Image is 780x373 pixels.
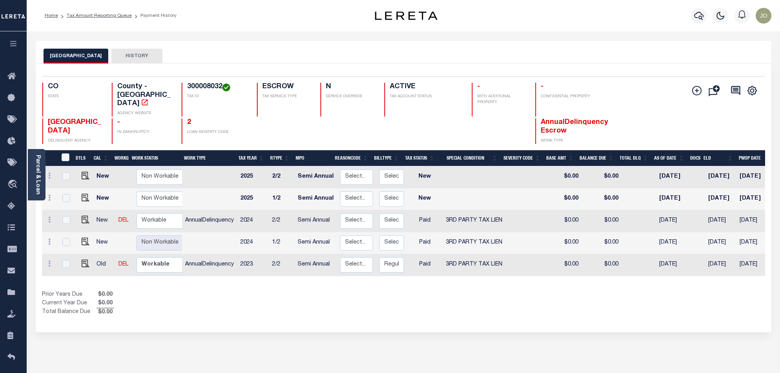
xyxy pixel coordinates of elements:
td: Total Balance Due [42,308,96,317]
td: New [93,188,115,210]
td: 2/2 [269,254,295,276]
p: WITH ADDITIONAL PROPERTY [477,94,526,106]
td: $0.00 [582,232,622,254]
td: AnnualDelinquency [182,210,237,232]
span: - [541,83,544,90]
td: Semi Annual [295,166,337,188]
td: [DATE] [705,210,736,232]
p: TAX ID [187,94,248,100]
span: 2 [187,119,191,126]
td: [DATE] [656,210,692,232]
td: AnnualDelinquency [182,254,237,276]
td: New [407,166,442,188]
td: Paid [407,254,442,276]
td: [DATE] [656,166,692,188]
th: PWOP Date: activate to sort column ascending [736,150,772,166]
h4: County - [GEOGRAPHIC_DATA] [117,83,172,108]
span: 3RD PARTY TAX LIEN [446,262,502,267]
td: 1/2 [269,232,295,254]
th: ReasonCode: activate to sort column ascending [332,150,371,166]
th: Work Status [129,150,182,166]
td: New [93,210,115,232]
span: [GEOGRAPHIC_DATA] [48,119,101,135]
td: 2024 [237,210,269,232]
p: TAX ACCOUNT STATUS [390,94,463,100]
span: $0.00 [96,308,114,317]
p: IN BANKRUPTCY [117,129,172,135]
th: WorkQ [111,150,129,166]
th: RType: activate to sort column ascending [267,150,293,166]
th: Severity Code: activate to sort column ascending [500,150,543,166]
th: As of Date: activate to sort column ascending [651,150,687,166]
p: TAX SERVICE TYPE [262,94,311,100]
td: [DATE] [736,232,772,254]
p: DELINQUENT AGENCY [48,138,103,144]
th: Work Type [181,150,235,166]
td: Semi Annual [295,210,337,232]
td: 2/2 [269,166,295,188]
td: New [93,232,115,254]
td: [DATE] [736,166,772,188]
td: Paid [407,210,442,232]
a: DEL [118,218,129,223]
span: $0.00 [96,291,114,299]
th: MPO [293,150,332,166]
td: 2/2 [269,210,295,232]
img: svg+xml;base64,PHN2ZyB4bWxucz0iaHR0cDovL3d3dy53My5vcmcvMjAwMC9zdmciIHBvaW50ZXItZXZlbnRzPSJub25lIi... [756,8,771,24]
td: 1/2 [269,188,295,210]
p: STATE [48,94,103,100]
h4: ESCROW [262,83,311,91]
p: LOAN SEVERITY CODE [187,129,248,135]
td: $0.00 [548,232,582,254]
th: Total DLQ: activate to sort column ascending [616,150,651,166]
td: Semi Annual [295,232,337,254]
th: Special Condition: activate to sort column ascending [438,150,500,166]
th: CAL: activate to sort column ascending [91,150,111,166]
p: WORK TYPE [541,138,596,144]
a: DEL [118,262,129,267]
th: Balance Due: activate to sort column ascending [576,150,616,166]
th: Tax Year: activate to sort column ascending [235,150,267,166]
p: AGENCY WEBSITE [117,111,172,116]
td: Semi Annual [295,254,337,276]
span: 3RD PARTY TAX LIEN [446,240,502,245]
td: Old [93,254,115,276]
td: Prior Years Due [42,291,96,299]
button: [GEOGRAPHIC_DATA] [44,49,108,64]
button: HISTORY [111,49,162,64]
th: &nbsp;&nbsp;&nbsp;&nbsp;&nbsp;&nbsp;&nbsp;&nbsp;&nbsp;&nbsp; [42,150,57,166]
a: Home [45,13,58,18]
th: Base Amt: activate to sort column ascending [543,150,576,166]
td: New [407,188,442,210]
td: 2025 [237,188,269,210]
td: [DATE] [656,254,692,276]
h4: 300008032 [187,83,248,91]
td: $0.00 [582,188,622,210]
td: New [93,166,115,188]
p: CONFIDENTIAL PROPERTY [541,94,596,100]
th: ELD: activate to sort column ascending [700,150,736,166]
td: [DATE] [705,254,736,276]
a: Tax Amount Reporting Queue [67,13,132,18]
td: $0.00 [548,188,582,210]
td: $0.00 [548,210,582,232]
td: [DATE] [705,188,736,210]
td: [DATE] [736,210,772,232]
td: $0.00 [582,210,622,232]
td: $0.00 [548,166,582,188]
td: [DATE] [705,166,736,188]
td: [DATE] [736,188,772,210]
th: Tax Status: activate to sort column ascending [402,150,438,166]
span: AnnualDelinquency Escrow [541,119,608,135]
h4: N [326,83,375,91]
h4: CO [48,83,103,91]
td: [DATE] [736,254,772,276]
td: $0.00 [582,166,622,188]
li: Payment History [132,12,176,19]
a: Parcel & Loan [35,155,40,195]
p: SERVICE OVERRIDE [326,94,375,100]
span: - [117,119,120,126]
i: travel_explore [7,180,20,190]
td: 2023 [237,254,269,276]
span: - [477,83,480,90]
